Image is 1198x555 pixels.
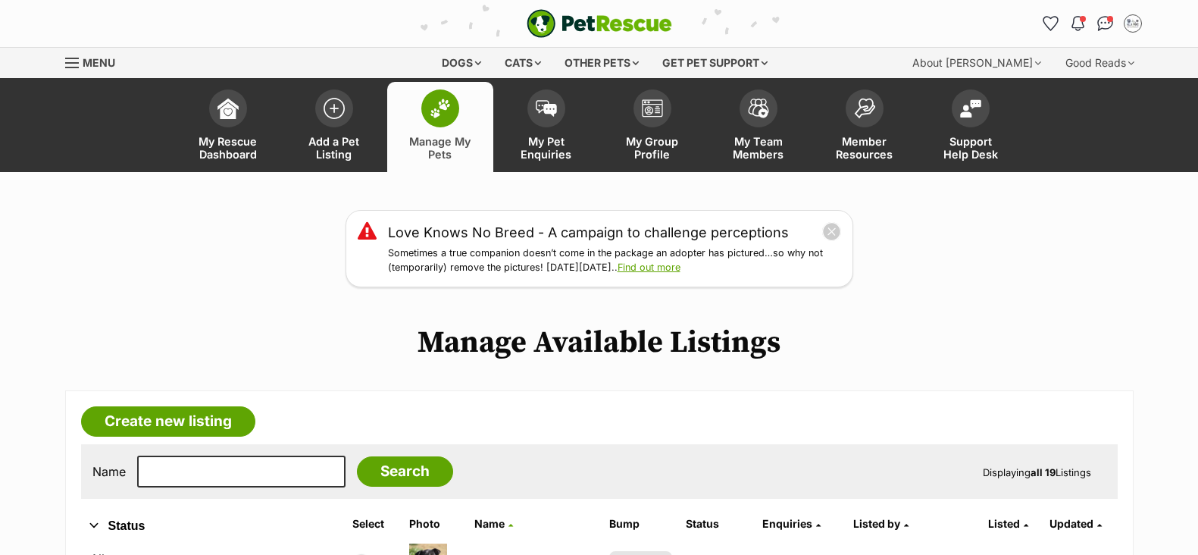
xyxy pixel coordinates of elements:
[853,517,900,530] span: Listed by
[346,512,402,536] th: Select
[1066,11,1090,36] button: Notifications
[494,48,552,78] div: Cats
[527,9,672,38] a: PetRescue
[493,82,599,172] a: My Pet Enquiries
[599,82,705,172] a: My Group Profile
[388,222,789,243] a: Love Knows No Breed - A campaign to challenge perceptions
[403,512,467,536] th: Photo
[324,98,345,119] img: add-pet-listing-icon-0afa8454b4691262ce3f59096e99ab1cd57d4a30225e0717b998d2c9b9846f56.svg
[812,82,918,172] a: Member Resources
[642,99,663,118] img: group-profile-icon-3fa3cf56718a62981997c0bc7e787c4b2cf8bcc04b72c1350f741eb67cf2f40e.svg
[1055,48,1145,78] div: Good Reads
[387,82,493,172] a: Manage My Pets
[217,98,239,119] img: dashboard-icon-eb2f2d2d3e046f16d808141f083e7271f6b2e854fb5c12c21221c1fb7104beca.svg
[603,512,678,536] th: Bump
[512,135,580,161] span: My Pet Enquiries
[618,135,687,161] span: My Group Profile
[854,98,875,118] img: member-resources-icon-8e73f808a243e03378d46382f2149f9095a855e16c252ad45f914b54edf8863c.svg
[1121,11,1145,36] button: My account
[83,56,115,69] span: Menu
[554,48,649,78] div: Other pets
[1049,517,1093,530] span: Updated
[762,517,821,530] a: Enquiries
[1039,11,1145,36] ul: Account quick links
[988,517,1020,530] span: Listed
[388,246,841,275] p: Sometimes a true companion doesn’t come in the package an adopter has pictured…so why not (tempor...
[81,516,330,536] button: Status
[983,466,1091,478] span: Displaying Listings
[357,456,453,487] input: Search
[1093,11,1118,36] a: Conversations
[281,82,387,172] a: Add a Pet Listing
[853,517,909,530] a: Listed by
[92,465,126,478] label: Name
[430,99,451,118] img: manage-my-pets-icon-02211641906a0b7f246fdf0571729dbe1e7629f14944591b6c1af311fb30b64b.svg
[762,517,812,530] span: translation missing: en.admin.listings.index.attributes.enquiries
[175,82,281,172] a: My Rescue Dashboard
[988,517,1028,530] a: Listed
[822,222,841,241] button: close
[830,135,899,161] span: Member Resources
[724,135,793,161] span: My Team Members
[960,99,981,118] img: help-desk-icon-fdf02630f3aa405de69fd3d07c3f3aa587a6932b1a1747fa1d2bba05be0121f9.svg
[474,517,505,530] span: Name
[194,135,262,161] span: My Rescue Dashboard
[406,135,474,161] span: Manage My Pets
[618,262,680,273] a: Find out more
[937,135,1005,161] span: Support Help Desk
[65,48,126,75] a: Menu
[1071,16,1084,31] img: notifications-46538b983faf8c2785f20acdc204bb7945ddae34d4c08c2a6579f10ce5e182be.svg
[1039,11,1063,36] a: Favourites
[705,82,812,172] a: My Team Members
[474,517,513,530] a: Name
[902,48,1052,78] div: About [PERSON_NAME]
[680,512,755,536] th: Status
[1097,16,1113,31] img: chat-41dd97257d64d25036548639549fe6c8038ab92f7586957e7f3b1b290dea8141.svg
[81,406,255,437] a: Create new listing
[536,100,557,117] img: pet-enquiries-icon-7e3ad2cf08bfb03b45e93fb7055b45f3efa6380592205ae92323e6603595dc1f.svg
[300,135,368,161] span: Add a Pet Listing
[1031,466,1056,478] strong: all 19
[527,9,672,38] img: logo-e224e6f780fb5917bec1dbf3a21bbac754714ae5b6737aabdf751b685950b380.svg
[652,48,778,78] div: Get pet support
[1049,517,1102,530] a: Updated
[431,48,492,78] div: Dogs
[1125,16,1140,31] img: Maryanne profile pic
[748,99,769,118] img: team-members-icon-5396bd8760b3fe7c0b43da4ab00e1e3bb1a5d9ba89233759b79545d2d3fc5d0d.svg
[918,82,1024,172] a: Support Help Desk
